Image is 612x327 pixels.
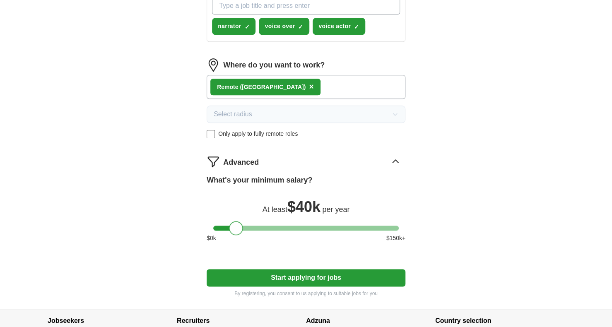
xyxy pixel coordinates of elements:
[298,24,303,30] span: ✓
[207,269,405,286] button: Start applying for jobs
[218,130,298,138] span: Only apply to fully remote roles
[223,60,325,71] label: Where do you want to work?
[318,22,351,31] span: voice actor
[322,205,349,214] span: per year
[207,58,220,72] img: location.png
[218,22,241,31] span: narrator
[287,198,320,215] span: $ 40k
[309,81,314,93] button: ×
[217,83,306,91] div: Remote ([GEOGRAPHIC_DATA])
[207,290,405,297] p: By registering, you consent to us applying to suitable jobs for you
[386,234,405,243] span: $ 150 k+
[354,24,359,30] span: ✓
[263,205,287,214] span: At least
[207,175,312,186] label: What's your minimum salary?
[223,157,259,168] span: Advanced
[212,18,255,35] button: narrator✓
[259,18,309,35] button: voice over✓
[207,130,215,138] input: Only apply to fully remote roles
[207,106,405,123] button: Select radius
[313,18,365,35] button: voice actor✓
[309,82,314,91] span: ×
[244,24,249,30] span: ✓
[207,155,220,168] img: filter
[265,22,295,31] span: voice over
[214,109,252,119] span: Select radius
[207,234,216,243] span: $ 0 k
